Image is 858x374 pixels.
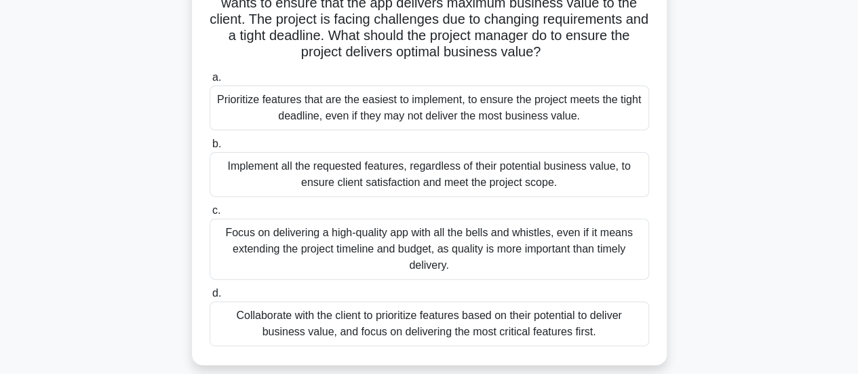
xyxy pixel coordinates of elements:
div: Prioritize features that are the easiest to implement, to ensure the project meets the tight dead... [210,86,649,130]
span: a. [212,71,221,83]
div: Implement all the requested features, regardless of their potential business value, to ensure cli... [210,152,649,197]
div: Collaborate with the client to prioritize features based on their potential to deliver business v... [210,301,649,346]
span: c. [212,204,220,216]
span: b. [212,138,221,149]
div: Focus on delivering a high-quality app with all the bells and whistles, even if it means extendin... [210,219,649,280]
span: d. [212,287,221,299]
